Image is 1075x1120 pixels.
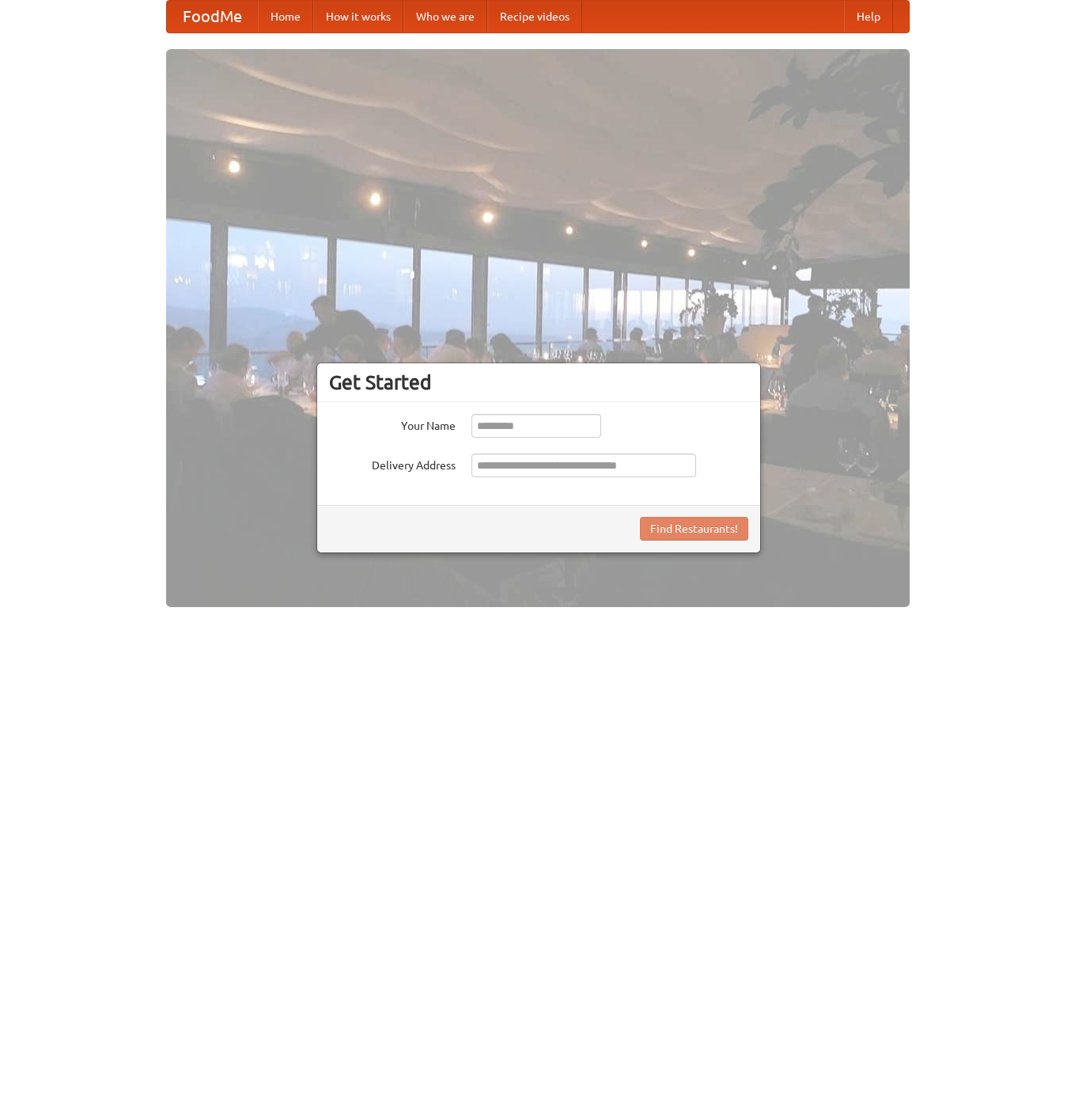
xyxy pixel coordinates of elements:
[258,1,313,32] a: Home
[640,517,748,541] button: Find Restaurants!
[403,1,487,32] a: Who we are
[844,1,893,32] a: Help
[167,1,258,32] a: FoodMe
[329,454,456,473] label: Delivery Address
[329,414,456,434] label: Your Name
[329,370,748,394] h3: Get Started
[487,1,582,32] a: Recipe videos
[313,1,403,32] a: How it works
